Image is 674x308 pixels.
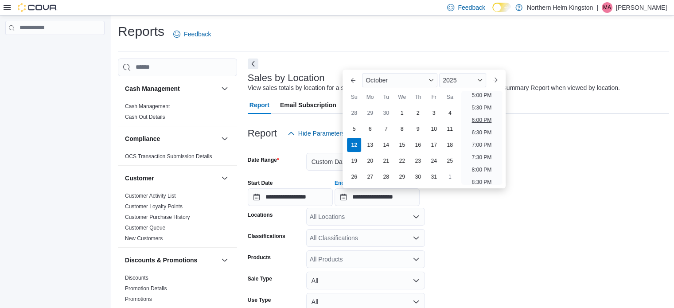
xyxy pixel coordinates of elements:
div: day-2 [411,106,425,120]
p: | [596,2,598,13]
div: day-15 [395,138,409,152]
label: Classifications [248,233,285,240]
label: Sale Type [248,275,272,282]
div: day-11 [443,122,457,136]
div: day-12 [347,138,361,152]
div: day-28 [347,106,361,120]
div: day-28 [379,170,393,184]
label: Products [248,254,271,261]
h3: Report [248,128,277,139]
div: day-8 [395,122,409,136]
a: Cash Management [125,103,170,109]
a: Promotion Details [125,285,167,292]
input: Dark Mode [492,3,511,12]
button: Custom Date [306,153,425,171]
span: October [366,77,388,84]
span: Cash Out Details [125,113,165,121]
a: New Customers [125,235,163,242]
div: Compliance [118,151,237,165]
a: OCS Transaction Submission Details [125,153,212,160]
div: Button. Open the year selector. 2025 is currently selected. [439,73,486,87]
div: day-26 [347,170,361,184]
li: 8:30 PM [468,177,495,187]
h1: Reports [118,23,164,40]
div: View sales totals by location for a specified date range. This report is equivalent to the Sales ... [248,83,620,93]
li: 7:30 PM [468,152,495,163]
span: OCS Transaction Submission Details [125,153,212,160]
div: day-23 [411,154,425,168]
div: day-21 [379,154,393,168]
p: [PERSON_NAME] [616,2,667,13]
h3: Compliance [125,134,160,143]
div: day-1 [443,170,457,184]
li: 7:00 PM [468,140,495,150]
span: Customer Queue [125,224,165,231]
button: Cash Management [125,84,218,93]
button: Next [248,58,258,69]
h3: Customer [125,174,154,183]
a: Cash Out Details [125,114,165,120]
div: day-17 [427,138,441,152]
button: Customer [125,174,218,183]
a: Promotions [125,296,152,302]
div: We [395,90,409,104]
div: Button. Open the month selector. October is currently selected. [362,73,437,87]
div: Fr [427,90,441,104]
div: Mo [363,90,377,104]
div: day-7 [379,122,393,136]
div: Customer [118,191,237,247]
div: day-10 [427,122,441,136]
div: day-13 [363,138,377,152]
button: Customer [219,173,230,183]
div: day-1 [395,106,409,120]
button: Compliance [219,133,230,144]
h3: Sales by Location [248,73,325,83]
input: Press the down key to enter a popover containing a calendar. Press the escape key to close the po... [335,188,420,206]
div: day-29 [395,170,409,184]
div: day-9 [411,122,425,136]
a: Feedback [170,25,214,43]
div: Su [347,90,361,104]
div: day-19 [347,154,361,168]
div: Maria Amorim [602,2,612,13]
span: Feedback [184,30,211,39]
button: Previous Month [346,73,360,87]
button: Cash Management [219,83,230,94]
button: Open list of options [413,234,420,242]
div: Th [411,90,425,104]
div: day-30 [379,106,393,120]
label: End Date [335,179,358,187]
div: day-20 [363,154,377,168]
span: Report [249,96,269,114]
label: Start Date [248,179,273,187]
div: day-25 [443,154,457,168]
button: Open list of options [413,256,420,263]
span: Email Subscription [280,96,336,114]
a: Customer Purchase History [125,214,190,220]
button: Discounts & Promotions [125,256,218,265]
label: Date Range [248,156,279,164]
button: Next month [488,73,502,87]
span: Customer Purchase History [125,214,190,221]
div: day-24 [427,154,441,168]
a: Customer Queue [125,225,165,231]
span: Hide Parameters [298,129,345,138]
span: New Customers [125,235,163,242]
span: Promotions [125,296,152,303]
li: 6:30 PM [468,127,495,138]
a: Customer Loyalty Points [125,203,183,210]
div: day-4 [443,106,457,120]
div: day-16 [411,138,425,152]
div: Cash Management [118,101,237,126]
div: day-29 [363,106,377,120]
li: 8:00 PM [468,164,495,175]
li: 5:30 PM [468,102,495,113]
button: Hide Parameters [284,125,348,142]
img: Cova [18,3,58,12]
button: Compliance [125,134,218,143]
h3: Cash Management [125,84,180,93]
span: Discounts [125,274,148,281]
span: Promotion Details [125,285,167,292]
